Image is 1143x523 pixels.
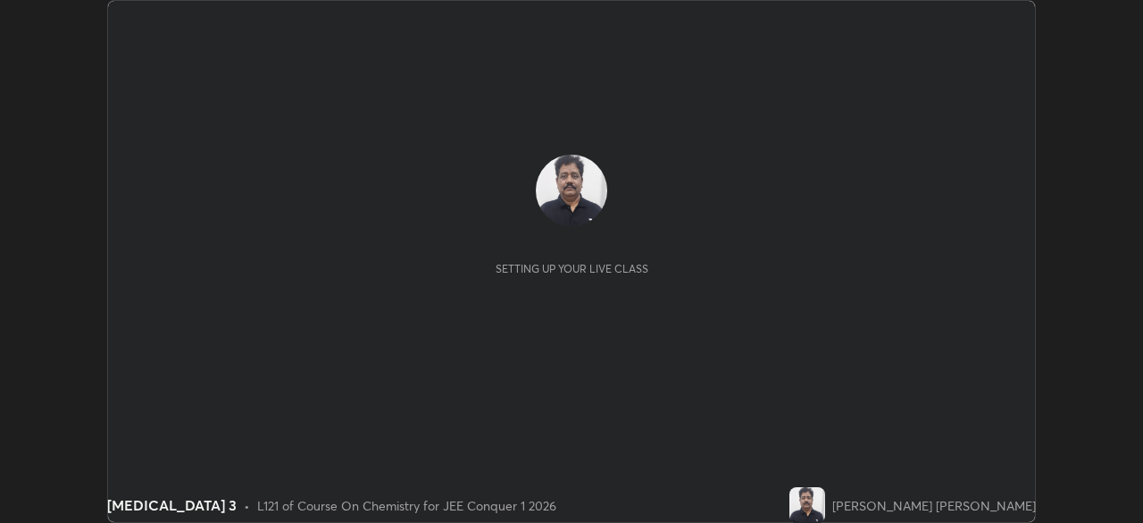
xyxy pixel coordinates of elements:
div: Setting up your live class [496,262,648,275]
img: b65781c8e2534093a3cbb5d1d1b042d9.jpg [536,155,607,226]
div: [MEDICAL_DATA] 3 [107,494,237,516]
img: b65781c8e2534093a3cbb5d1d1b042d9.jpg [789,487,825,523]
div: • [244,496,250,515]
div: [PERSON_NAME] [PERSON_NAME] [832,496,1036,515]
div: L121 of Course On Chemistry for JEE Conquer 1 2026 [257,496,556,515]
